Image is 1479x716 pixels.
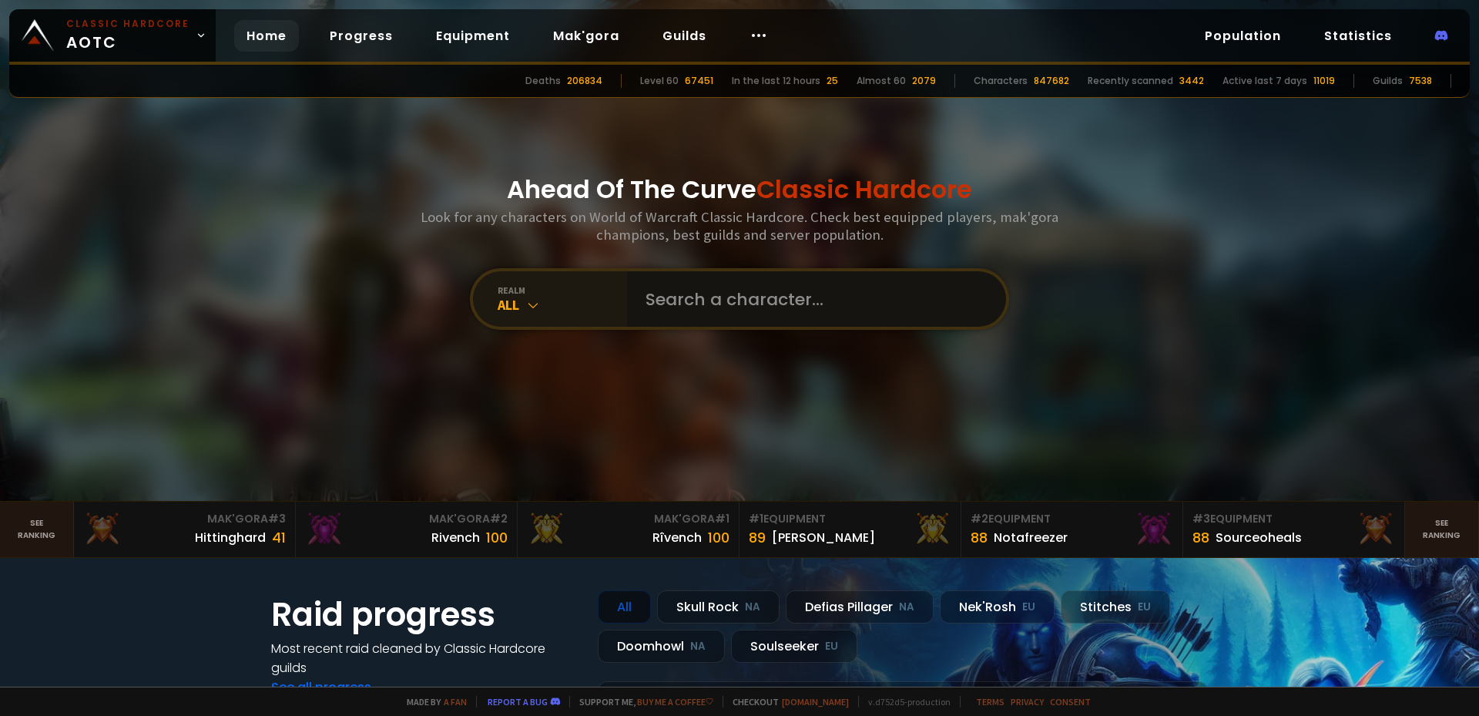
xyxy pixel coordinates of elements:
[961,502,1183,557] a: #2Equipment88Notafreezer
[1192,20,1293,52] a: Population
[1216,528,1302,547] div: Sourceoheals
[1050,696,1091,708] a: Consent
[397,696,467,708] span: Made by
[827,74,838,88] div: 25
[507,171,972,208] h1: Ahead Of The Curve
[66,17,189,54] span: AOTC
[486,527,508,548] div: 100
[268,511,286,526] span: # 3
[1373,74,1403,88] div: Guilds
[598,590,651,624] div: All
[525,74,561,88] div: Deaths
[786,590,934,624] div: Defias Pillager
[971,511,988,526] span: # 2
[745,600,760,615] small: NA
[940,590,1055,624] div: Nek'Rosh
[971,527,988,548] div: 88
[749,511,951,527] div: Equipment
[271,590,579,639] h1: Raid progress
[857,74,906,88] div: Almost 60
[657,590,780,624] div: Skull Rock
[715,511,729,526] span: # 1
[994,528,1068,547] div: Notafreezer
[66,17,189,31] small: Classic Hardcore
[518,502,739,557] a: Mak'Gora#1Rîvench100
[1088,74,1173,88] div: Recently scanned
[272,527,286,548] div: 41
[498,284,627,296] div: realm
[739,502,961,557] a: #1Equipment89[PERSON_NAME]
[498,296,627,314] div: All
[732,74,820,88] div: In the last 12 hours
[640,74,679,88] div: Level 60
[83,511,286,527] div: Mak'Gora
[899,600,914,615] small: NA
[541,20,632,52] a: Mak'gora
[74,502,296,557] a: Mak'Gora#3Hittinghard41
[1192,527,1209,548] div: 88
[1061,590,1170,624] div: Stitches
[690,639,706,654] small: NA
[749,511,763,526] span: # 1
[782,696,849,708] a: [DOMAIN_NAME]
[569,696,713,708] span: Support me,
[971,511,1173,527] div: Equipment
[912,74,936,88] div: 2079
[652,528,702,547] div: Rîvench
[650,20,719,52] a: Guilds
[195,528,266,547] div: Hittinghard
[756,172,972,207] span: Classic Hardcore
[731,630,857,663] div: Soulseeker
[598,630,725,663] div: Doomhowl
[772,528,875,547] div: [PERSON_NAME]
[1034,74,1069,88] div: 847682
[414,208,1065,244] h3: Look for any characters on World of Warcraft Classic Hardcore. Check best equipped players, mak'g...
[296,502,518,557] a: Mak'Gora#2Rivench100
[1011,696,1044,708] a: Privacy
[974,74,1028,88] div: Characters
[685,74,713,88] div: 67451
[431,528,480,547] div: Rivench
[1022,600,1035,615] small: EU
[1179,74,1204,88] div: 3442
[1405,502,1479,557] a: Seeranking
[271,639,579,677] h4: Most recent raid cleaned by Classic Hardcore guilds
[271,678,371,696] a: See all progress
[424,20,522,52] a: Equipment
[976,696,1004,708] a: Terms
[1192,511,1395,527] div: Equipment
[723,696,849,708] span: Checkout
[1192,511,1210,526] span: # 3
[234,20,299,52] a: Home
[1183,502,1405,557] a: #3Equipment88Sourceoheals
[317,20,405,52] a: Progress
[444,696,467,708] a: a fan
[1138,600,1151,615] small: EU
[488,696,548,708] a: Report a bug
[749,527,766,548] div: 89
[825,639,838,654] small: EU
[567,74,602,88] div: 206834
[1222,74,1307,88] div: Active last 7 days
[1313,74,1335,88] div: 11019
[708,527,729,548] div: 100
[305,511,508,527] div: Mak'Gora
[1312,20,1404,52] a: Statistics
[9,9,216,62] a: Classic HardcoreAOTC
[527,511,729,527] div: Mak'Gora
[636,271,988,327] input: Search a character...
[858,696,951,708] span: v. d752d5 - production
[490,511,508,526] span: # 2
[637,696,713,708] a: Buy me a coffee
[1409,74,1432,88] div: 7538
